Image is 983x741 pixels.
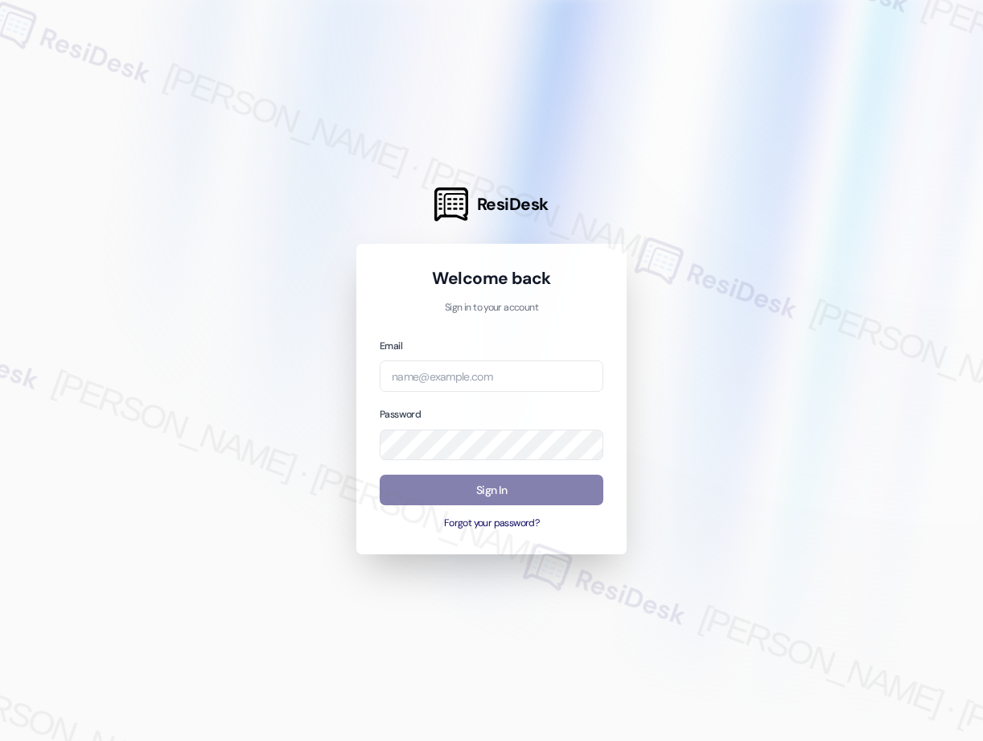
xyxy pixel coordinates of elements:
label: Email [380,340,402,352]
img: ResiDesk Logo [434,187,468,221]
button: Forgot your password? [380,517,603,531]
button: Sign In [380,475,603,506]
label: Password [380,408,421,421]
input: name@example.com [380,360,603,392]
h1: Welcome back [380,267,603,290]
p: Sign in to your account [380,301,603,315]
span: ResiDesk [477,193,549,216]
